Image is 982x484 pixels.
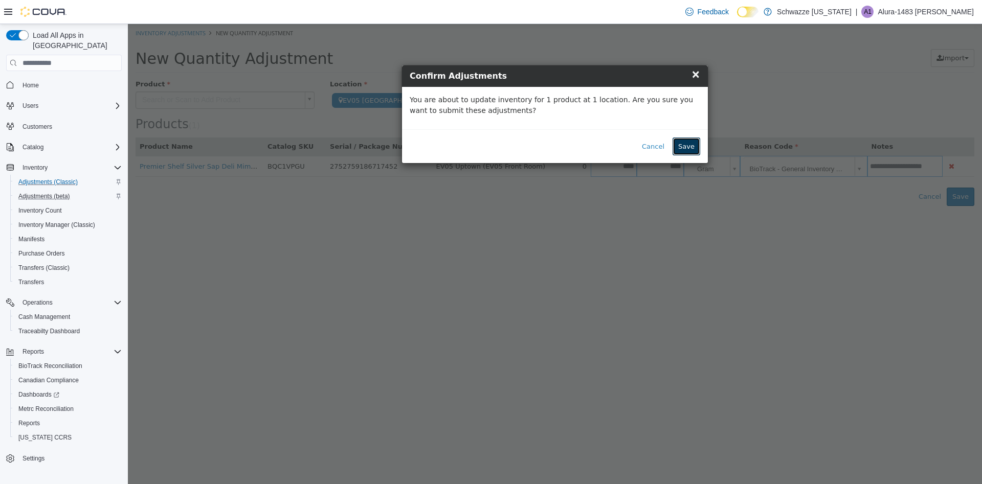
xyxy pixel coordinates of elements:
span: Traceabilty Dashboard [14,325,122,337]
span: Canadian Compliance [18,376,79,384]
p: | [856,6,858,18]
span: Reports [23,348,44,356]
span: Customers [23,123,52,131]
span: Dark Mode [737,17,738,18]
h4: Confirm Adjustments [282,46,572,58]
a: Inventory Count [14,204,66,217]
span: Cash Management [18,313,70,321]
a: Dashboards [14,388,63,401]
span: Purchase Orders [18,249,65,258]
span: Adjustments (beta) [14,190,122,202]
span: Inventory [18,162,122,174]
span: Cash Management [14,311,122,323]
button: Catalog [2,140,126,154]
button: Users [2,99,126,113]
button: Customers [2,119,126,134]
input: Dark Mode [737,7,758,17]
button: BioTrack Reconciliation [10,359,126,373]
span: Transfers [18,278,44,286]
button: Reports [10,416,126,430]
span: Settings [18,452,122,465]
a: Inventory Manager (Classic) [14,219,99,231]
button: Adjustments (beta) [10,189,126,203]
a: Canadian Compliance [14,374,83,386]
span: Transfers (Classic) [18,264,70,272]
span: Transfers [14,276,122,288]
span: Operations [23,298,53,307]
a: Dashboards [10,387,126,402]
button: Purchase Orders [10,246,126,261]
button: Inventory [18,162,52,174]
a: Customers [18,121,56,133]
span: Users [18,100,122,112]
button: Manifests [10,232,126,246]
button: Operations [18,296,57,309]
span: Reports [18,345,122,358]
div: Alura-1483 Montano-Saiz [861,6,874,18]
a: Home [18,79,43,91]
span: BioTrack Reconciliation [14,360,122,372]
span: [US_STATE] CCRS [18,433,72,442]
span: A1 [864,6,872,18]
span: Inventory Manager (Classic) [18,221,95,229]
button: Inventory Count [10,203,126,218]
a: Manifests [14,233,49,245]
button: Save [545,113,572,132]
img: Cova [20,7,66,17]
a: Metrc Reconciliation [14,403,78,415]
span: Metrc Reconciliation [18,405,74,413]
a: Adjustments (Classic) [14,176,82,188]
span: Home [18,78,122,91]
span: BioTrack Reconciliation [18,362,82,370]
button: Metrc Reconciliation [10,402,126,416]
span: Dashboards [18,390,59,399]
span: Catalog [23,143,43,151]
button: Traceabilty Dashboard [10,324,126,338]
button: Inventory [2,160,126,175]
span: Operations [18,296,122,309]
span: Dashboards [14,388,122,401]
a: Adjustments (beta) [14,190,74,202]
span: Customers [18,120,122,133]
a: Feedback [681,2,733,22]
span: Catalog [18,141,122,153]
button: Home [2,77,126,92]
span: Washington CCRS [14,431,122,444]
span: Reports [14,417,122,429]
button: Operations [2,295,126,310]
button: Transfers (Classic) [10,261,126,275]
button: Cash Management [10,310,126,324]
span: Inventory Count [14,204,122,217]
span: Manifests [14,233,122,245]
a: Transfers (Classic) [14,262,74,274]
a: Transfers [14,276,48,288]
button: Inventory Manager (Classic) [10,218,126,232]
button: Canadian Compliance [10,373,126,387]
p: Schwazze [US_STATE] [777,6,852,18]
a: Settings [18,452,49,465]
a: Purchase Orders [14,247,69,260]
span: Settings [23,454,44,463]
button: Settings [2,451,126,466]
span: Adjustments (beta) [18,192,70,200]
span: Metrc Reconciliation [14,403,122,415]
span: Feedback [698,7,729,17]
span: Load All Apps in [GEOGRAPHIC_DATA] [29,30,122,51]
span: × [563,44,572,56]
span: Canadian Compliance [14,374,122,386]
span: Reports [18,419,40,427]
button: [US_STATE] CCRS [10,430,126,445]
button: Users [18,100,42,112]
p: Alura-1483 [PERSON_NAME] [878,6,974,18]
span: Transfers (Classic) [14,262,122,274]
button: Adjustments (Classic) [10,175,126,189]
a: [US_STATE] CCRS [14,431,76,444]
span: Inventory Count [18,206,62,215]
button: Reports [2,344,126,359]
p: You are about to update inventory for 1 product at 1 location. Are you sure you want to submit th... [282,71,572,92]
span: Traceabilty Dashboard [18,327,80,335]
span: Home [23,81,39,89]
span: Adjustments (Classic) [14,176,122,188]
span: Purchase Orders [14,247,122,260]
span: Manifests [18,235,44,243]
